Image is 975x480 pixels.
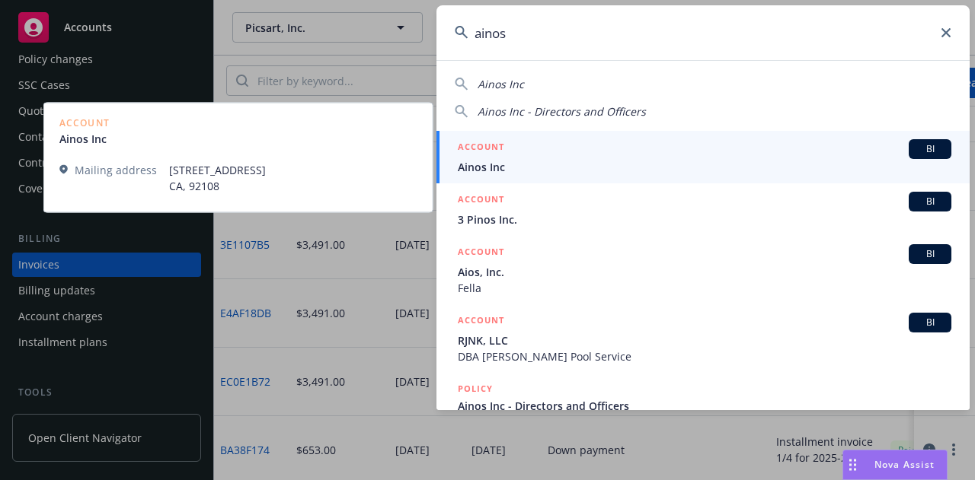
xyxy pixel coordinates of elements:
h5: ACCOUNT [458,313,504,331]
h5: ACCOUNT [458,139,504,157]
span: Nova Assist [874,458,935,471]
button: Nova Assist [842,450,948,480]
h5: ACCOUNT [458,192,504,210]
span: Ainos Inc - Directors and Officers [478,104,646,119]
a: ACCOUNTBI3 Pinos Inc. [436,183,970,236]
span: Aios, Inc. [458,264,951,280]
span: 3 Pinos Inc. [458,211,951,227]
h5: ACCOUNT [458,244,504,262]
span: BI [915,316,945,329]
a: ACCOUNTBIAinos Inc [436,131,970,183]
span: Ainos Inc [478,77,524,91]
a: ACCOUNTBIAios, Inc.Fella [436,236,970,304]
input: Search... [436,5,970,60]
span: BI [915,247,945,261]
span: DBA [PERSON_NAME] Pool Service [458,348,951,364]
span: Fella [458,280,951,296]
span: RJNK, LLC [458,332,951,348]
a: ACCOUNTBIRJNK, LLCDBA [PERSON_NAME] Pool Service [436,304,970,373]
span: BI [915,142,945,156]
span: Ainos Inc [458,159,951,175]
span: Ainos Inc - Directors and Officers [458,398,951,414]
div: Drag to move [843,450,862,479]
a: POLICYAinos Inc - Directors and Officers [436,373,970,438]
h5: POLICY [458,381,493,396]
span: BI [915,195,945,208]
